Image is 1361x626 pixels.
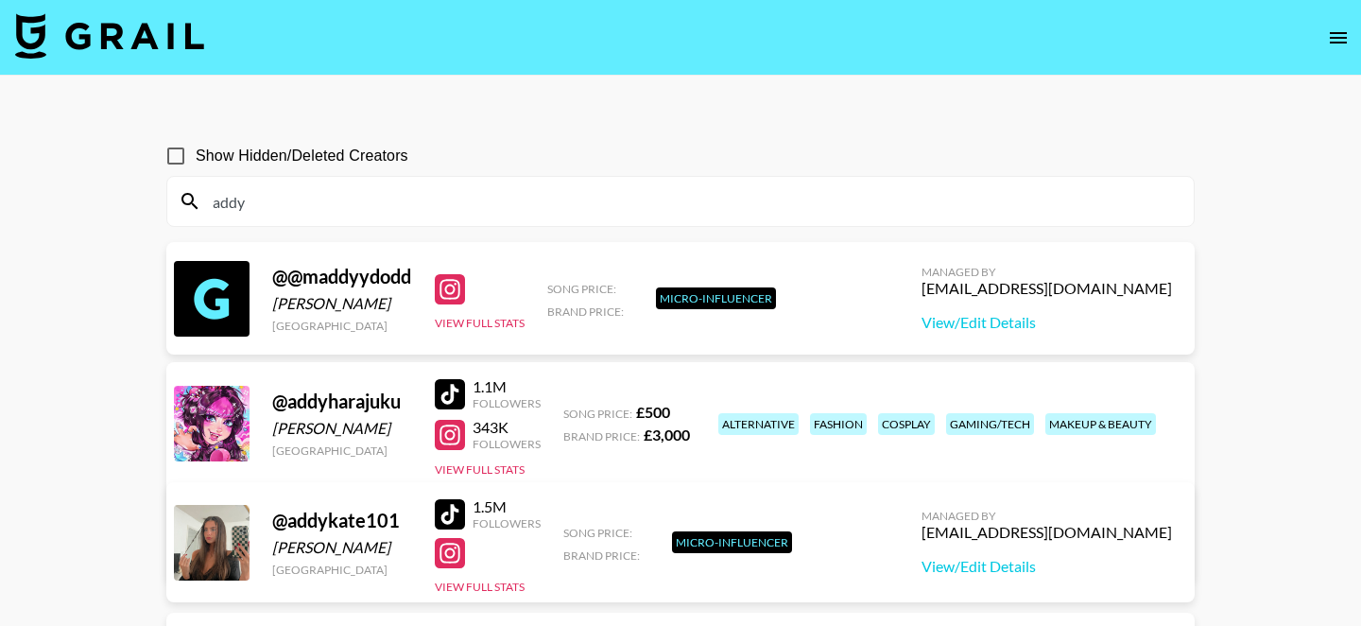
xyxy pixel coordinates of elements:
a: View/Edit Details [922,313,1172,332]
div: gaming/tech [946,413,1034,435]
span: Song Price: [547,282,616,296]
span: Brand Price: [563,548,640,563]
div: [EMAIL_ADDRESS][DOMAIN_NAME] [922,523,1172,542]
div: Micro-Influencer [656,287,776,309]
div: Followers [473,437,541,451]
button: View Full Stats [435,462,525,477]
div: Micro-Influencer [672,531,792,553]
div: 1.1M [473,377,541,396]
div: alternative [718,413,799,435]
div: fashion [810,413,867,435]
input: Search by User Name [201,186,1182,217]
span: Brand Price: [547,304,624,319]
strong: £ 3,000 [644,426,690,443]
strong: £ 500 [636,403,670,421]
span: Brand Price: [563,429,640,443]
div: @ addykate101 [272,509,412,532]
button: View Full Stats [435,580,525,594]
div: [GEOGRAPHIC_DATA] [272,443,412,458]
div: @ @maddyydodd [272,265,412,288]
div: cosplay [878,413,935,435]
div: Followers [473,516,541,530]
img: Grail Talent [15,13,204,59]
div: 1.5M [473,497,541,516]
div: makeup & beauty [1045,413,1156,435]
div: [PERSON_NAME] [272,538,412,557]
div: Followers [473,396,541,410]
span: Song Price: [563,407,632,421]
div: [PERSON_NAME] [272,419,412,438]
a: View/Edit Details [922,557,1172,576]
button: open drawer [1319,19,1357,57]
div: [GEOGRAPHIC_DATA] [272,319,412,333]
div: 343K [473,418,541,437]
div: Managed By [922,509,1172,523]
button: View Full Stats [435,316,525,330]
div: @ addyharajuku [272,390,412,413]
span: Song Price: [563,526,632,540]
div: [GEOGRAPHIC_DATA] [272,563,412,577]
div: Managed By [922,265,1172,279]
div: [PERSON_NAME] [272,294,412,313]
div: [EMAIL_ADDRESS][DOMAIN_NAME] [922,279,1172,298]
span: Show Hidden/Deleted Creators [196,145,408,167]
